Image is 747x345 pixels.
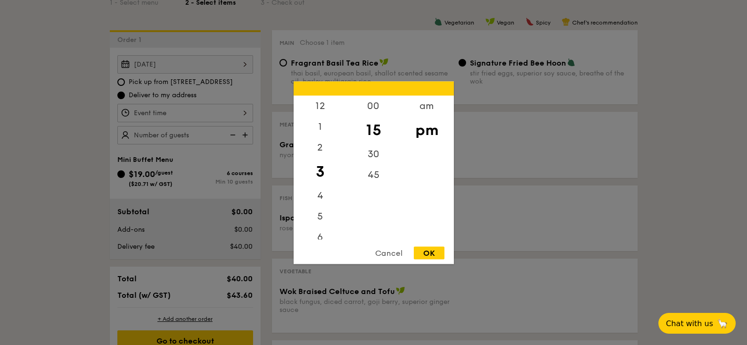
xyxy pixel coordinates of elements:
div: am [400,95,453,116]
div: 4 [294,185,347,206]
div: 15 [347,116,400,143]
div: 00 [347,95,400,116]
div: 1 [294,116,347,137]
div: 45 [347,164,400,185]
div: 6 [294,227,347,247]
div: 12 [294,95,347,116]
div: 5 [294,206,347,227]
div: pm [400,116,453,143]
span: 🦙 [717,318,728,329]
div: OK [414,246,444,259]
div: 2 [294,137,347,158]
div: 30 [347,143,400,164]
span: Chat with us [666,319,713,328]
div: 3 [294,158,347,185]
button: Chat with us🦙 [658,313,736,334]
div: Cancel [366,246,412,259]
